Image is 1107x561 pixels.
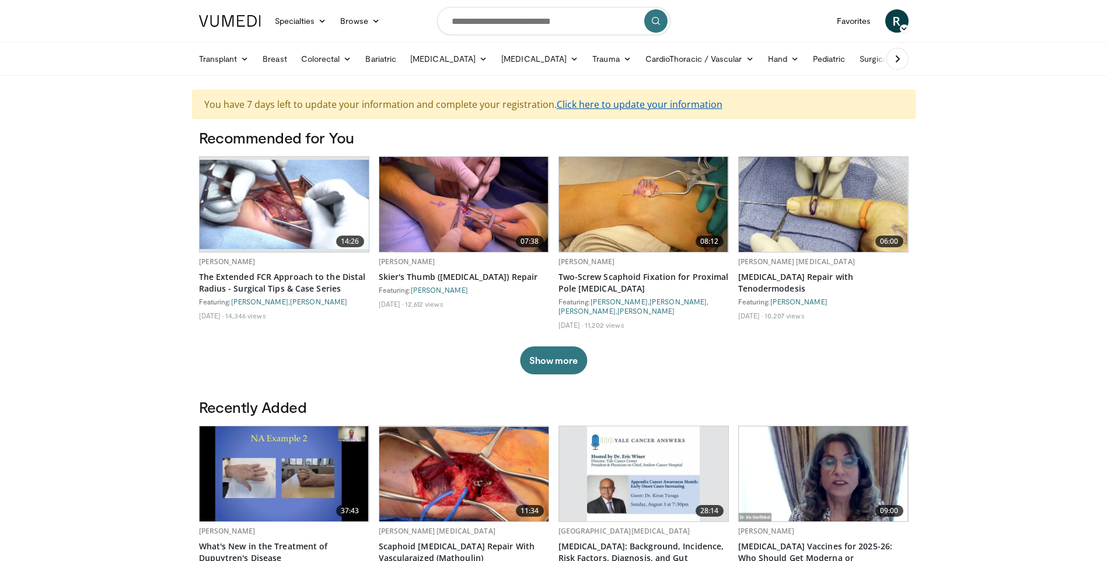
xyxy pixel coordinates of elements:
[358,47,403,71] a: Bariatric
[268,9,334,33] a: Specialties
[875,236,903,247] span: 06:00
[558,320,584,329] li: [DATE]
[875,505,903,517] span: 09:00
[761,47,806,71] a: Hand
[200,426,369,521] a: 37:43
[336,505,364,517] span: 37:43
[559,426,728,521] a: 28:14
[558,297,729,315] div: Featuring: , , ,
[199,128,909,147] h3: Recommended for You
[738,311,763,320] li: [DATE]
[379,285,549,294] div: Featuring:
[559,157,728,252] a: 08:12
[558,526,690,536] a: [GEOGRAPHIC_DATA][MEDICAL_DATA]
[437,7,671,35] input: Search topics, interventions
[557,98,722,111] a: Click here to update your information
[379,257,435,267] a: [PERSON_NAME]
[333,9,387,33] a: Browse
[885,9,909,33] a: R
[379,299,404,308] li: [DATE]
[494,47,585,71] a: [MEDICAL_DATA]
[558,271,729,294] a: Two-Screw Scaphoid Fixation for Proximal Pole [MEDICAL_DATA]
[739,426,908,521] a: 09:00
[806,47,853,71] a: Pediatric
[696,505,724,517] span: 28:14
[559,157,728,252] img: eb29c33d-bf21-42d0-9ba2-6d928d73dfbd.620x360_q85_upscale.jpg
[231,297,288,306] a: [PERSON_NAME]
[738,297,909,306] div: Featuring:
[770,297,827,306] a: [PERSON_NAME]
[192,47,256,71] a: Transplant
[520,346,587,374] button: Show more
[738,257,855,267] a: [PERSON_NAME] [MEDICAL_DATA]
[200,426,369,521] img: 4a709f52-b153-496d-b598-5f95d3c5e018.620x360_q85_upscale.jpg
[739,426,908,521] img: d9ddfd97-e350-47c1-a34d-5d400e773739.620x360_q85_upscale.jpg
[738,271,909,294] a: [MEDICAL_DATA] Repair with Tenodermodesis
[853,47,947,71] a: Surgical Oncology
[739,157,908,252] img: c5932efc-4d37-42ad-a131-41f2904f3202.620x360_q85_upscale.jpg
[379,157,549,252] a: 07:38
[199,398,909,416] h3: Recently Added
[294,47,359,71] a: Colorectal
[585,320,624,329] li: 11,202 views
[411,286,468,294] a: [PERSON_NAME]
[516,505,544,517] span: 11:34
[336,236,364,247] span: 14:26
[199,526,256,536] a: [PERSON_NAME]
[591,297,648,306] a: [PERSON_NAME]
[379,426,549,521] a: 11:34
[558,257,615,267] a: [PERSON_NAME]
[638,47,761,71] a: CardioThoracic / Vascular
[379,157,549,252] img: cf79e27c-792e-4c6a-b4db-18d0e20cfc31.620x360_q85_upscale.jpg
[199,271,369,294] a: The Extended FCR Approach to the Distal Radius - Surgical Tips & Case Series
[199,311,224,320] li: [DATE]
[516,236,544,247] span: 07:38
[558,307,616,315] a: [PERSON_NAME]
[200,160,369,249] img: 2c6ec3c6-68ea-4c94-873f-422dc06e1622.620x360_q85_upscale.jpg
[587,426,700,521] img: b1759743-5dba-4270-ae61-bc959ffdef3b.620x360_q85_upscale.jpg
[379,526,495,536] a: [PERSON_NAME] [MEDICAL_DATA]
[403,47,494,71] a: [MEDICAL_DATA]
[200,157,369,252] a: 14:26
[696,236,724,247] span: 08:12
[225,311,266,320] li: 14,346 views
[764,311,804,320] li: 10,207 views
[649,297,707,306] a: [PERSON_NAME]
[585,47,638,71] a: Trauma
[256,47,294,71] a: Breast
[830,9,878,33] a: Favorites
[379,427,549,521] img: 03c9ca87-b93a-4ff1-9745-16bc53bdccc2.png.620x360_q85_upscale.png
[379,271,549,283] a: Skier's Thumb ([MEDICAL_DATA]) Repair
[738,526,795,536] a: [PERSON_NAME]
[739,157,908,252] a: 06:00
[405,299,443,308] li: 12,612 views
[617,307,675,315] a: [PERSON_NAME]
[290,297,347,306] a: [PERSON_NAME]
[192,90,916,119] div: You have 7 days left to update your information and complete your registration.
[199,257,256,267] a: [PERSON_NAME]
[199,15,261,27] img: VuMedi Logo
[199,297,369,306] div: Featuring: ,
